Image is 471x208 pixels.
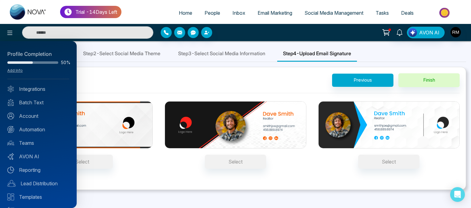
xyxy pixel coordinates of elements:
[7,139,69,147] a: Teams
[7,153,69,160] a: AVON AI
[7,193,69,201] a: Templates
[7,99,14,106] img: batch_text_white.png
[7,50,69,58] div: Profile Completion
[7,167,14,173] img: Reporting.svg
[7,85,69,93] a: Integrations
[7,140,14,146] img: team.svg
[7,112,69,120] a: Account
[61,60,69,65] span: 50%
[7,68,23,73] a: Add Info
[450,187,465,202] div: Open Intercom Messenger
[7,126,14,133] img: Automation.svg
[7,99,69,106] a: Batch Text
[7,194,14,200] img: Templates.svg
[7,86,14,92] img: Integrated.svg
[7,166,69,174] a: Reporting
[7,153,14,160] img: Avon-AI.svg
[7,126,69,133] a: Automation
[7,180,69,187] a: Lead Distribution
[7,113,14,119] img: Account.svg
[7,180,16,187] img: Lead-dist.svg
